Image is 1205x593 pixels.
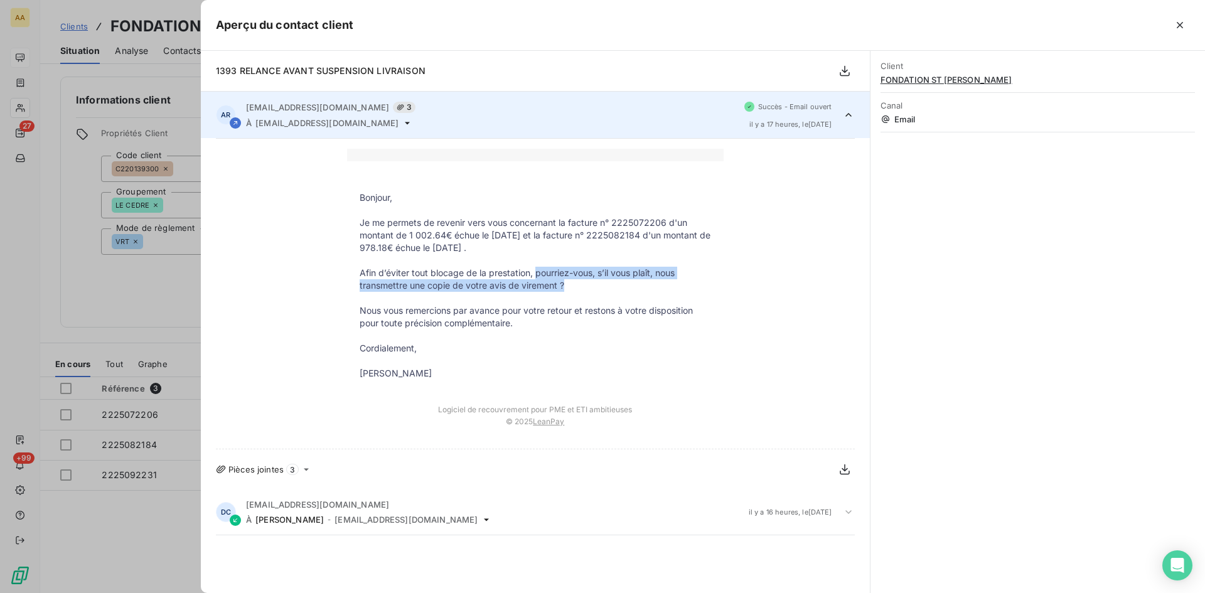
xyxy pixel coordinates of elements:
span: [EMAIL_ADDRESS][DOMAIN_NAME] [335,515,478,525]
p: [PERSON_NAME] [360,367,711,380]
span: 1393 RELANCE AVANT SUSPENSION LIVRAISON [216,65,426,76]
span: À [246,515,252,525]
span: Email [881,114,1195,124]
span: Succès - Email ouvert [758,103,832,110]
p: Je me permets de revenir vers vous concernant la facture n° 2225072206 d'un montant de 1 002.64€ ... [360,216,711,254]
span: 3 [286,464,299,475]
div: AR [216,105,236,125]
span: [EMAIL_ADDRESS][DOMAIN_NAME] [255,118,399,128]
span: [EMAIL_ADDRESS][DOMAIN_NAME] [246,500,389,510]
span: [EMAIL_ADDRESS][DOMAIN_NAME] [246,102,389,112]
span: - [328,516,331,523]
p: Afin d’éviter tout blocage de la prestation, pourriez-vous, s’il vous plaît, nous transmettre une... [360,267,711,292]
p: Cordialement, [360,342,711,355]
div: Open Intercom Messenger [1162,550,1192,580]
span: Pièces jointes [228,464,284,474]
span: FONDATION ST [PERSON_NAME] [881,75,1195,85]
p: Nous vous remercions par avance pour votre retour et restons à votre disposition pour toute préci... [360,304,711,329]
span: Client [881,61,1195,71]
h5: Aperçu du contact client [216,16,354,34]
p: Bonjour, [360,191,711,204]
span: [PERSON_NAME] [255,515,324,525]
span: Canal [881,100,1195,110]
span: À [246,118,252,128]
div: DC [216,502,236,522]
a: LeanPay [533,417,564,426]
td: Logiciel de recouvrement pour PME et ETI ambitieuses [347,392,724,414]
span: il y a 17 heures , le [DATE] [749,120,832,128]
td: © 2025 [347,414,724,439]
span: il y a 16 heures , le [DATE] [749,508,832,516]
span: 3 [393,102,415,113]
